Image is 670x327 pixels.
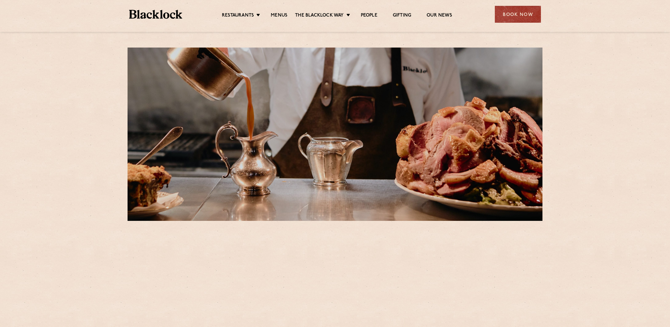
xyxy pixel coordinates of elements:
[129,10,182,19] img: BL_Textured_Logo-footer-cropped.svg
[222,13,254,19] a: Restaurants
[495,6,541,23] div: Book Now
[295,13,344,19] a: The Blacklock Way
[393,13,411,19] a: Gifting
[361,13,377,19] a: People
[427,13,452,19] a: Our News
[271,13,287,19] a: Menus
